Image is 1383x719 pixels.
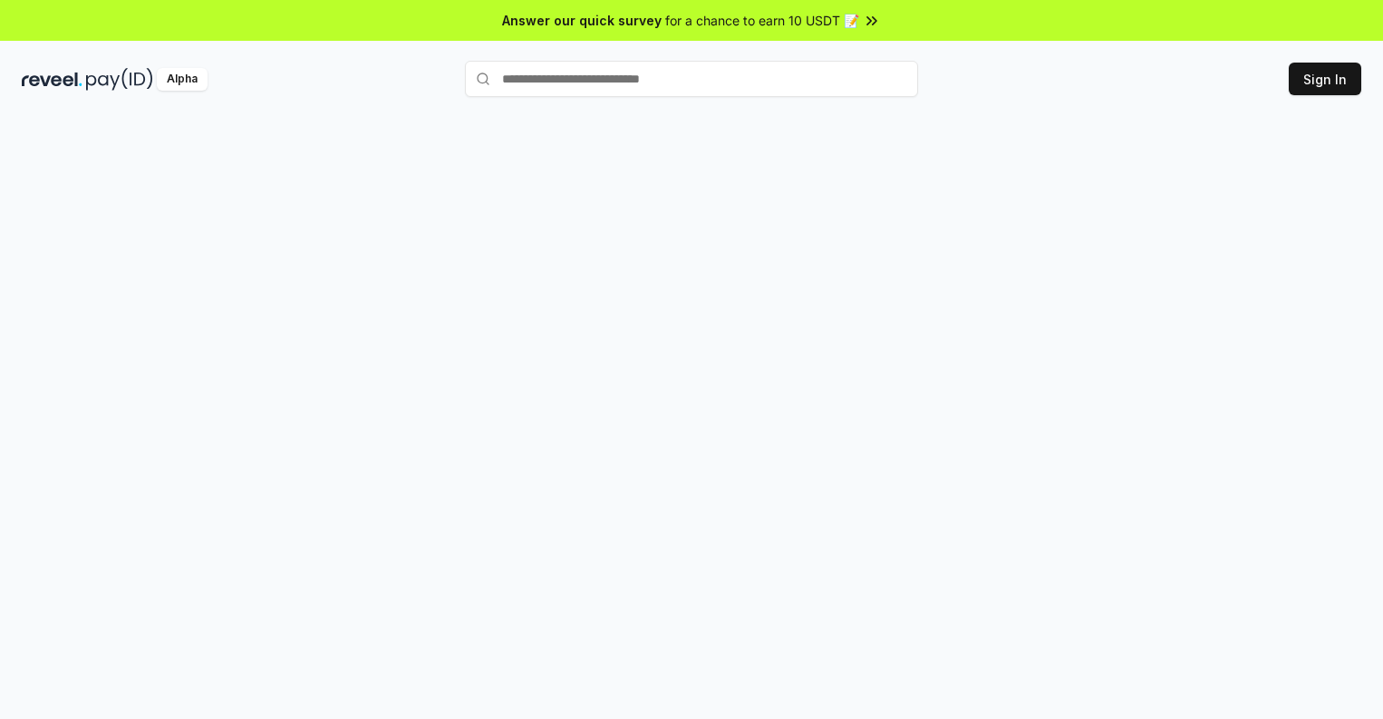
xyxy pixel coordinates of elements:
[502,11,662,30] span: Answer our quick survey
[1289,63,1361,95] button: Sign In
[86,68,153,91] img: pay_id
[157,68,208,91] div: Alpha
[665,11,859,30] span: for a chance to earn 10 USDT 📝
[22,68,82,91] img: reveel_dark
